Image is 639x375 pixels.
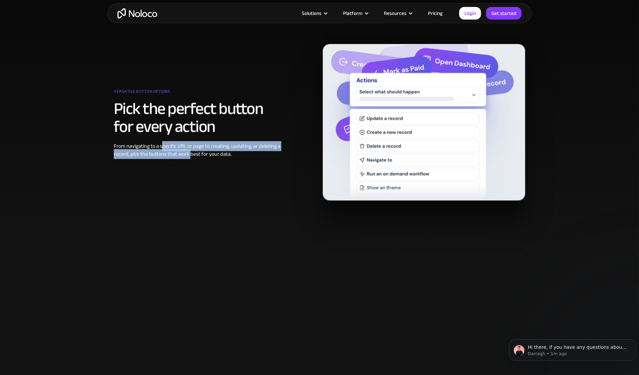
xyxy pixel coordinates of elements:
div: Solutions [302,9,321,18]
a: home [117,8,157,19]
a: Login [459,7,481,20]
div: Platform [343,9,362,18]
div: From navigating to a specific URL or page to creating, updating, or deleting a record, pick the b... [114,142,281,158]
div: Versatile button options [114,87,281,100]
div: Resources [376,9,420,18]
div: Solutions [294,9,335,18]
iframe: Intercom notifications message [506,325,639,372]
a: Get started [486,7,522,20]
div: Platform [335,9,376,18]
h2: Pick the perfect button for every action [114,100,281,136]
a: Pricing [420,9,451,18]
div: Resources [384,9,406,18]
